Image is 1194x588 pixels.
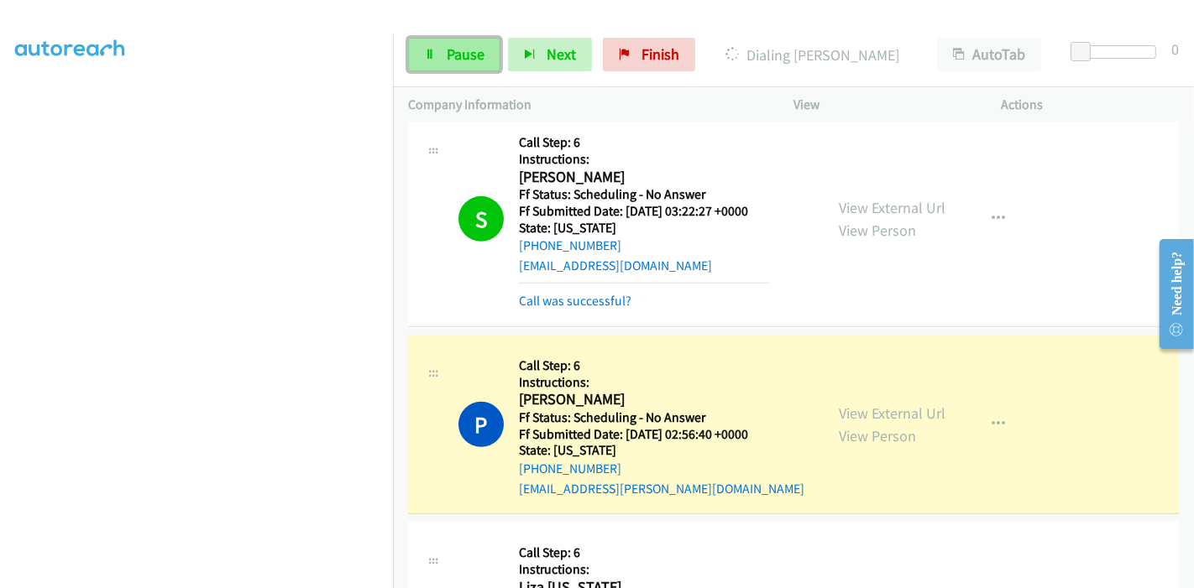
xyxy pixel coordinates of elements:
[519,390,769,409] h2: [PERSON_NAME]
[458,196,504,242] h1: S
[519,186,769,203] h5: Ff Status: Scheduling - No Answer
[519,293,631,309] a: Call was successful?
[519,220,769,237] h5: State: [US_STATE]
[519,151,769,168] h5: Instructions:
[408,95,763,115] p: Company Information
[1079,45,1156,59] div: Delay between calls (in seconds)
[839,403,945,423] a: View External Url
[839,426,916,445] a: View Person
[642,44,679,64] span: Finish
[519,168,769,187] h2: [PERSON_NAME]
[519,481,804,497] a: [EMAIL_ADDRESS][PERSON_NAME][DOMAIN_NAME]
[839,221,916,240] a: View Person
[519,461,621,476] a: [PHONE_NUMBER]
[793,95,971,115] p: View
[519,203,769,220] h5: Ff Submitted Date: [DATE] 03:22:27 +0000
[1146,227,1194,361] iframe: Resource Center
[1171,38,1179,60] div: 0
[519,374,804,391] h5: Instructions:
[519,409,804,426] h5: Ff Status: Scheduling - No Answer
[508,38,592,71] button: Next
[519,426,804,443] h5: Ff Submitted Date: [DATE] 02:56:40 +0000
[1002,95,1180,115] p: Actions
[519,442,804,459] h5: State: [US_STATE]
[519,357,804,374] h5: Call Step: 6
[519,258,712,273] a: [EMAIL_ADDRESS][DOMAIN_NAME]
[547,44,576,64] span: Next
[447,44,484,64] span: Pause
[519,134,769,151] h5: Call Step: 6
[718,44,907,66] p: Dialing [PERSON_NAME]
[519,561,769,578] h5: Instructions:
[839,198,945,217] a: View External Url
[458,402,504,447] h1: P
[519,544,769,561] h5: Call Step: 6
[937,38,1041,71] button: AutoTab
[408,38,500,71] a: Pause
[519,237,621,253] a: [PHONE_NUMBER]
[603,38,695,71] a: Finish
